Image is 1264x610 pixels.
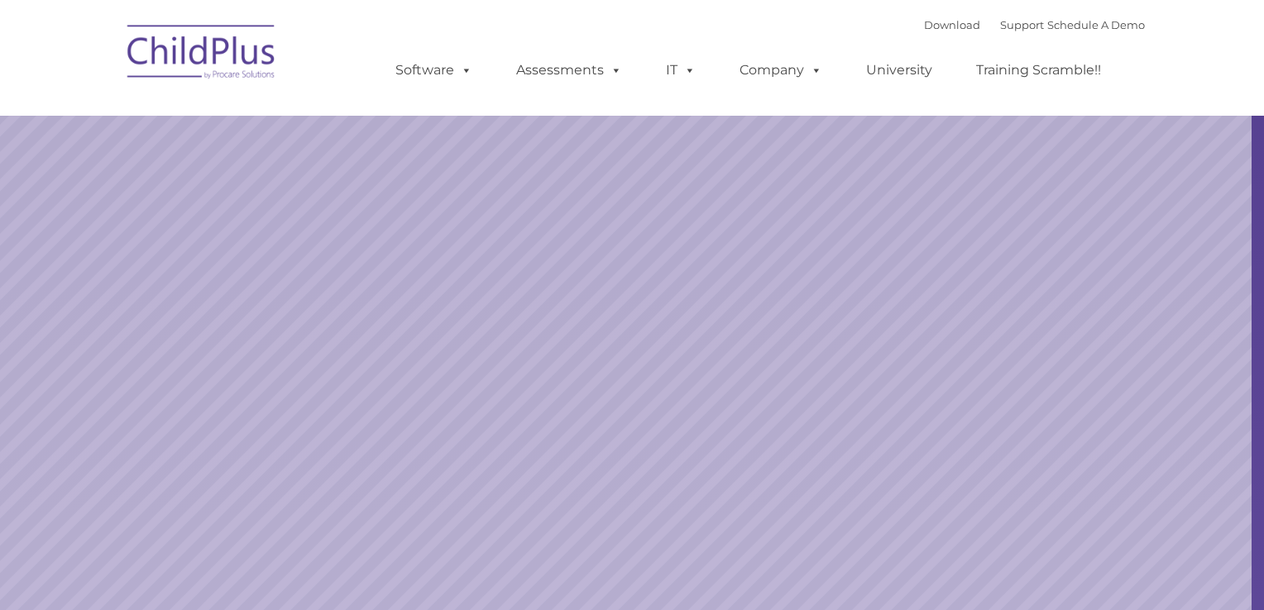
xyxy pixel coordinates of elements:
[850,54,949,87] a: University
[119,13,285,96] img: ChildPlus by Procare Solutions
[723,54,839,87] a: Company
[500,54,639,87] a: Assessments
[960,54,1118,87] a: Training Scramble!!
[924,18,1145,31] font: |
[1000,18,1044,31] a: Support
[649,54,712,87] a: IT
[379,54,489,87] a: Software
[1047,18,1145,31] a: Schedule A Demo
[924,18,980,31] a: Download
